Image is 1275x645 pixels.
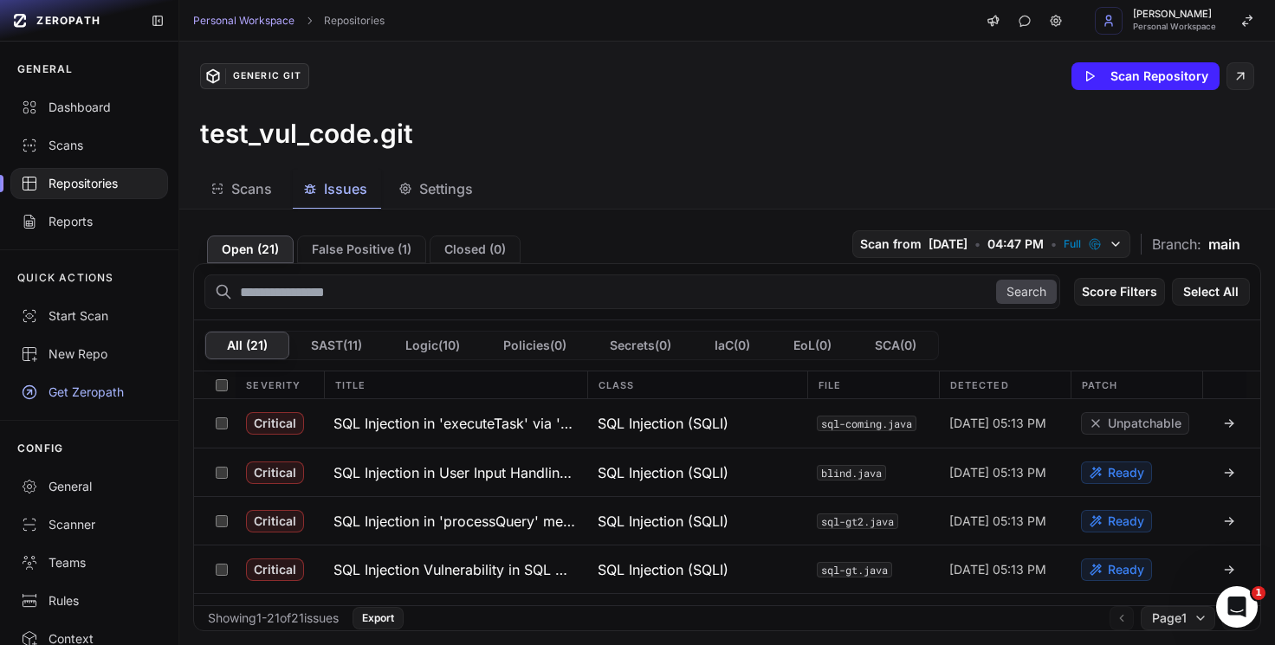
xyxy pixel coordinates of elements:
[205,332,289,359] button: All (21)
[1074,278,1165,306] button: Score Filters
[949,561,1046,578] span: [DATE] 05:13 PM
[939,371,1071,398] div: Detected
[246,412,304,435] span: Critical
[1172,278,1250,306] button: Select All
[36,14,100,28] span: ZEROPATH
[852,230,1130,258] button: Scan from [DATE] • 04:47 PM • Full
[598,413,728,434] span: SQL Injection (SQLI)
[853,332,938,359] button: SCA(0)
[1051,235,1057,253] span: •
[1064,237,1081,251] span: Full
[598,511,728,532] span: SQL Injection (SQLI)
[1208,234,1240,255] span: main
[21,137,158,154] div: Scans
[588,332,693,359] button: Secrets(0)
[21,516,158,533] div: Scanner
[297,235,426,263] button: False Positive (1)
[323,497,587,545] button: SQL Injection in 'processQuery' method due to unsanitized user input
[353,607,404,629] button: Export
[333,559,577,580] h3: SQL Injection Vulnerability in SQL Query Construction
[1133,10,1216,19] span: [PERSON_NAME]
[21,99,158,116] div: Dashboard
[1252,586,1265,600] span: 1
[17,271,114,285] p: QUICK ACTIONS
[246,510,304,532] span: Critical
[21,554,158,571] div: Teams
[7,7,137,35] a: ZEROPATH
[21,307,158,325] div: Start Scan
[817,416,916,431] code: sql-coming.java
[949,513,1046,530] span: [DATE] 05:13 PM
[17,442,63,455] p: CONFIG
[194,545,1260,593] div: Critical SQL Injection Vulnerability in SQL Query Construction SQL Injection (SQLI) sql-gt.java [...
[817,513,898,529] code: sql-gt2.java
[17,62,73,76] p: GENERAL
[693,332,772,359] button: IaC(0)
[1108,464,1144,481] span: Ready
[817,562,892,577] code: sql-gt.java
[419,178,473,199] span: Settings
[333,462,577,483] h3: SQL Injection in User Input Handling in `blind.java`
[430,235,521,263] button: Closed (0)
[949,464,1046,481] span: [DATE] 05:13 PM
[1216,586,1258,628] iframe: Intercom live chat
[860,235,922,253] span: Scan from
[929,235,968,253] span: [DATE]
[1152,610,1187,627] span: Page 1
[384,332,482,359] button: Logic(10)
[193,14,385,28] nav: breadcrumb
[194,593,1260,642] div: Critical SQL Injection in '/comments' endpoint by unsanitized 'id' parameter SQL Injection (SQLI)...
[1108,415,1181,432] span: Unpatchable
[323,399,587,448] button: SQL Injection in 'executeTask' via 'processQuery' method
[817,465,886,481] code: blind.java
[333,511,577,532] h3: SQL Injection in 'processQuery' method due to unsanitized user input
[1152,234,1201,255] span: Branch:
[236,371,323,398] div: Severity
[21,478,158,495] div: General
[21,175,158,192] div: Repositories
[289,332,384,359] button: SAST(11)
[333,413,577,434] h3: SQL Injection in 'executeTask' via 'processQuery' method
[324,14,385,28] a: Repositories
[324,178,367,199] span: Issues
[598,559,728,580] span: SQL Injection (SQLI)
[598,462,728,483] span: SQL Injection (SQLI)
[194,399,1260,448] div: Critical SQL Injection in 'executeTask' via 'processQuery' method SQL Injection (SQLI) sql-coming...
[246,461,304,484] span: Critical
[587,371,807,398] div: Class
[974,235,981,253] span: •
[303,15,315,27] svg: chevron right,
[21,384,158,401] div: Get Zeropath
[324,371,587,398] div: Title
[323,594,587,642] button: SQL Injection in '/comments' endpoint by unsanitized 'id' parameter
[225,68,307,84] div: Generic Git
[194,448,1260,496] div: Critical SQL Injection in User Input Handling in `blind.java` SQL Injection (SQLI) blind.java [DA...
[1108,513,1144,530] span: Ready
[807,371,939,398] div: File
[996,280,1057,304] button: Search
[21,345,158,363] div: New Repo
[1071,62,1220,90] button: Scan Repository
[949,415,1046,432] span: [DATE] 05:13 PM
[772,332,853,359] button: EoL(0)
[323,448,587,496] button: SQL Injection in User Input Handling in `blind.java`
[21,592,158,610] div: Rules
[231,178,272,199] span: Scans
[207,235,294,263] button: Open (21)
[1071,371,1202,398] div: Patch
[482,332,588,359] button: Policies(0)
[200,118,413,149] h3: test_vul_code.git
[21,213,158,230] div: Reports
[194,496,1260,545] div: Critical SQL Injection in 'processQuery' method due to unsanitized user input SQL Injection (SQLI...
[193,14,294,28] a: Personal Workspace
[1108,561,1144,578] span: Ready
[323,545,587,593] button: SQL Injection Vulnerability in SQL Query Construction
[208,610,339,627] div: Showing 1 - 21 of 21 issues
[1133,23,1216,31] span: Personal Workspace
[246,558,304,581] span: Critical
[987,235,1044,253] span: 04:47 PM
[1141,606,1215,630] button: Page1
